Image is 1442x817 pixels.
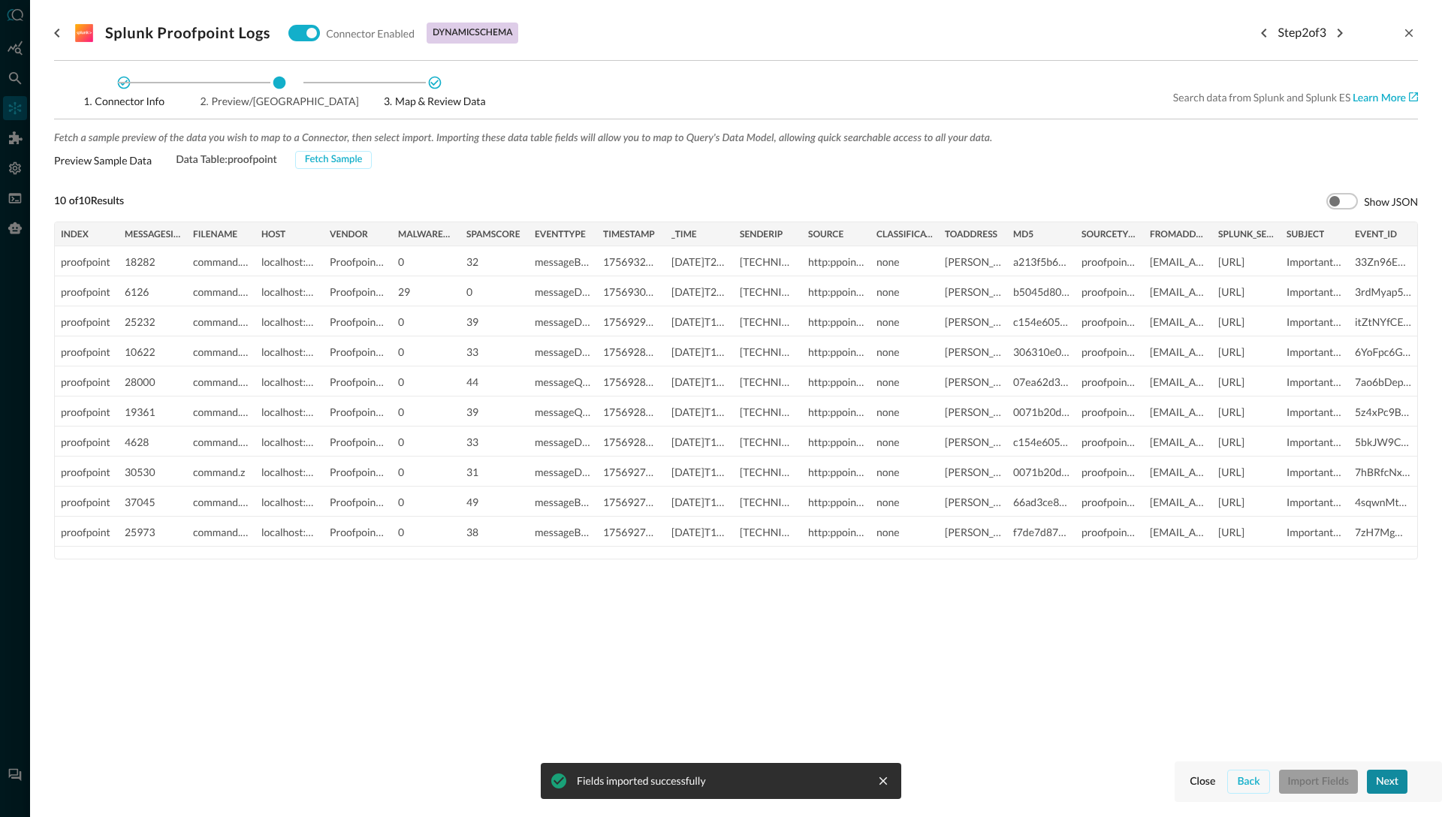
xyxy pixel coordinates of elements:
[125,229,181,240] span: messageSize
[535,307,591,337] div: messageDelivered
[535,229,586,240] span: eventType
[1287,367,1343,397] div: Important Information About Your Account - Must Read
[61,307,113,337] div: proofpoint
[1081,517,1138,547] div: proofpoint_http
[535,247,591,277] div: messageBlocked
[1150,337,1206,367] div: 5vcomkw@command.net
[61,427,113,457] div: proofpoint
[1287,229,1324,240] span: subject
[125,397,181,427] div: 19361
[1237,773,1259,791] div: Back
[398,487,454,517] div: 0
[1150,517,1206,547] div: 5elqxqg@jazzfree.com
[1013,229,1033,240] span: md5
[60,96,188,107] span: Connector Info
[261,367,318,397] div: localhost:8088
[61,457,113,487] div: proofpoint
[1355,337,1411,367] div: 6YoFpc6G6h9X
[603,487,659,517] div: 1756927610
[945,277,1001,307] div: barbara.salazar@directory.query.ai
[125,457,181,487] div: 30530
[1013,367,1069,397] div: 07ea62d38d56cb786ab621991fd4c9b8
[808,457,864,487] div: http:ppoint_http
[671,307,728,337] div: 2025-09-03T19:50:11.000+00:00
[603,367,659,397] div: 1756928919
[125,517,181,547] div: 25973
[1150,397,1206,427] div: fj6dzef@command.jobs
[1328,21,1352,45] button: Next step
[1355,427,1411,457] div: 5bkJW9CrGD7c
[1287,307,1343,337] div: Important Information About Your Account - Must Read
[1355,397,1411,427] div: 5z4xPc9BSJfD
[193,517,249,547] div: command.deb
[740,367,796,397] div: [TECHNICAL_ID]
[1150,487,1206,517] div: a9gxqbz@command.com
[1081,229,1138,240] span: sourcetype
[535,427,591,457] div: messageDelivered
[295,151,373,169] button: Fetch Sample
[876,277,933,307] div: none
[1218,277,1275,307] div: splunk.sesandbox.query.ai
[740,307,796,337] div: [TECHNICAL_ID]
[945,367,1001,397] div: adam.cooper@directory.query.ai
[535,337,591,367] div: messageDelivered
[261,337,318,367] div: localhost:8088
[945,517,1001,547] div: debra.bennett@directory.query.ai
[193,247,249,277] div: command.7z
[466,337,523,367] div: 33
[603,397,659,427] div: 1756928613
[603,517,659,547] div: 1756927451
[671,517,728,547] div: 2025-09-03T19:24:11.000+00:00
[1218,397,1275,427] div: splunk.sesandbox.query.ai
[740,457,796,487] div: [TECHNICAL_ID]
[466,487,523,517] div: 49
[466,457,523,487] div: 31
[671,277,728,307] div: 2025-09-03T20:22:22.000+00:00
[1218,427,1275,457] div: splunk.sesandbox.query.ai
[1218,517,1275,547] div: splunk.sesandbox.query.ai
[1218,247,1275,277] div: splunk.sesandbox.query.ai
[1355,229,1397,240] span: event_id
[535,367,591,397] div: messageQuarantined
[330,487,386,517] div: Proofpoint Email Security
[1150,307,1206,337] div: 9uvj3hk@command.com
[671,247,728,277] div: 2025-09-03T20:48:37.000+00:00
[45,21,69,45] button: go back
[1013,277,1069,307] div: b5045d802394f4560280a7404af69263
[261,397,318,427] div: localhost:8088
[1150,457,1206,487] div: czmahti@command.net
[466,277,523,307] div: 0
[740,277,796,307] div: [TECHNICAL_ID]
[398,427,454,457] div: 0
[398,307,454,337] div: 0
[1013,337,1069,367] div: 306310e0d2c0a497d968be1120b05143
[200,96,358,107] span: Preview/[GEOGRAPHIC_DATA]
[330,229,368,240] span: vendor
[261,229,285,240] span: host
[1013,517,1069,547] div: f7de7d878835793ae439c5e551597b1e
[330,517,386,547] div: Proofpoint Email Security
[876,337,933,367] div: none
[398,277,454,307] div: 29
[1287,337,1343,367] div: Important Information About Your Account - Must Read
[808,277,864,307] div: http:ppoint_http
[193,277,249,307] div: command.rar
[876,427,933,457] div: none
[945,307,1001,337] div: christina.gordon@directory.query.ai
[330,367,386,397] div: Proofpoint Email Security
[1013,307,1069,337] div: c154e605ccee63f64eeadcd35da2c143
[261,517,318,547] div: localhost:8088
[466,229,520,240] span: spamScore
[1150,277,1206,307] div: Aks4cP8@jazzfree.com
[125,487,181,517] div: 37045
[808,307,864,337] div: http:ppoint_http
[61,277,113,307] div: proofpoint
[1081,247,1138,277] div: proofpoint_http
[876,247,933,277] div: none
[105,24,270,42] h3: Splunk Proofpoint Logs
[1364,194,1418,210] p: Show JSON
[1150,229,1206,240] span: fromAddress
[874,772,892,790] button: close message
[466,427,523,457] div: 33
[125,367,181,397] div: 28000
